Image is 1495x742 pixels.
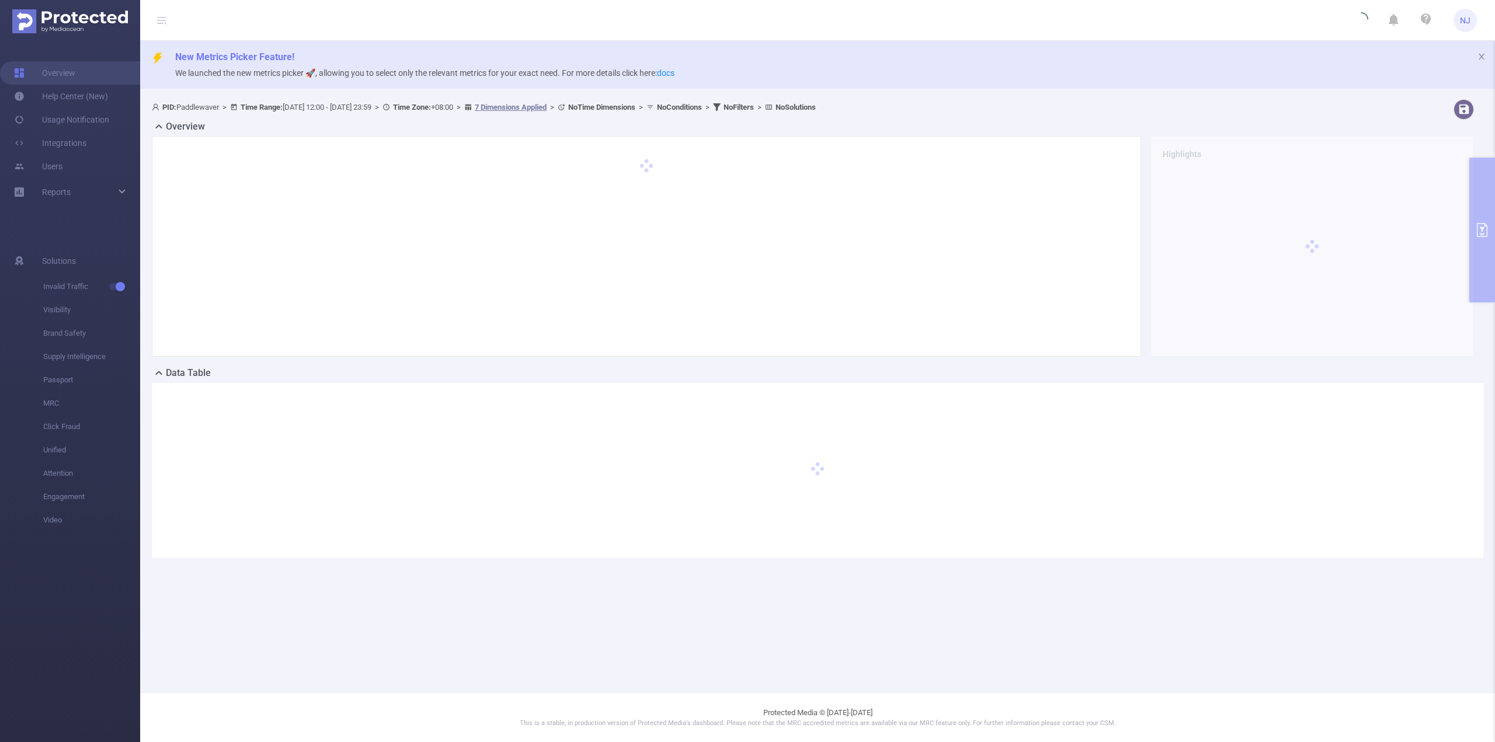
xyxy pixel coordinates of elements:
span: Passport [43,368,140,392]
span: Paddlewaver [DATE] 12:00 - [DATE] 23:59 +08:00 [152,103,816,112]
span: Supply Intelligence [43,345,140,368]
b: Time Zone: [393,103,431,112]
span: NJ [1460,9,1470,32]
b: Time Range: [241,103,283,112]
h2: Data Table [166,366,211,380]
a: Reports [42,180,71,204]
a: Integrations [14,131,86,155]
b: No Conditions [657,103,702,112]
span: Solutions [42,249,76,273]
a: Help Center (New) [14,85,108,108]
span: New Metrics Picker Feature! [175,51,294,62]
span: > [754,103,765,112]
b: PID: [162,103,176,112]
a: Usage Notification [14,108,109,131]
u: 7 Dimensions Applied [475,103,547,112]
span: We launched the new metrics picker 🚀, allowing you to select only the relevant metrics for your e... [175,68,675,78]
img: Protected Media [12,9,128,33]
span: > [547,103,558,112]
b: No Solutions [776,103,816,112]
span: Reports [42,187,71,197]
span: > [635,103,646,112]
span: Unified [43,438,140,462]
span: Brand Safety [43,322,140,345]
i: icon: loading [1354,12,1368,29]
span: Attention [43,462,140,485]
footer: Protected Media © [DATE]-[DATE] [140,692,1495,742]
span: MRC [43,392,140,415]
span: Engagement [43,485,140,508]
i: icon: thunderbolt [152,53,164,64]
span: > [702,103,713,112]
span: Visibility [43,298,140,322]
p: This is a stable, in production version of Protected Media's dashboard. Please note that the MRC ... [169,719,1466,729]
i: icon: close [1477,53,1486,61]
a: docs [657,68,675,78]
span: > [371,103,383,112]
span: Click Fraud [43,415,140,438]
i: icon: user [152,103,162,111]
b: No Time Dimensions [568,103,635,112]
span: Invalid Traffic [43,275,140,298]
a: Overview [14,61,75,85]
a: Users [14,155,62,178]
h2: Overview [166,120,205,134]
b: No Filters [724,103,754,112]
button: icon: close [1477,50,1486,63]
span: Video [43,508,140,532]
span: > [219,103,230,112]
span: > [453,103,464,112]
